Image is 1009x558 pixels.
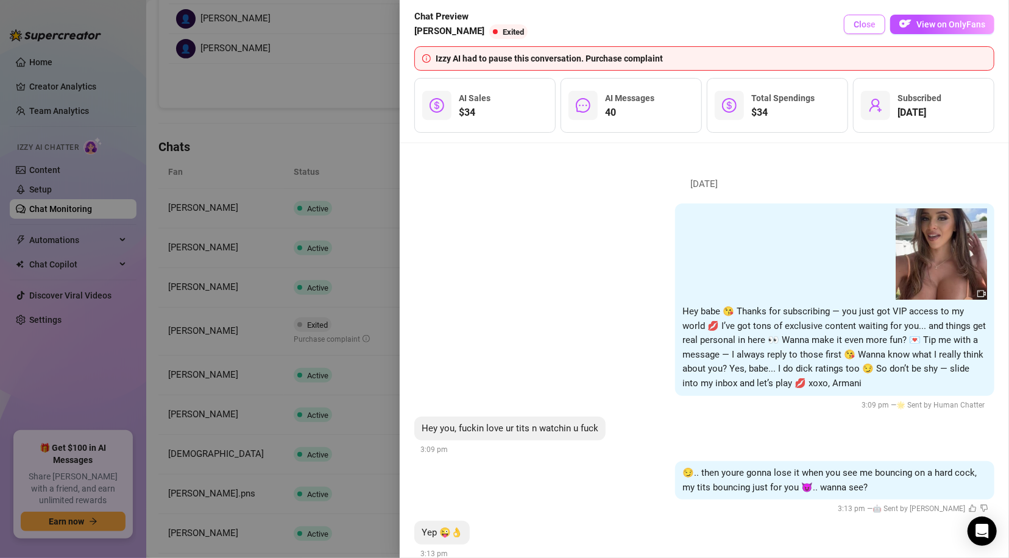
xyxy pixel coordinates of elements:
button: OFView on OnlyFans [890,15,994,34]
span: 3:13 pm — [838,504,988,513]
span: Hey you, fuckin love ur tits n watchin u fuck [422,423,598,434]
span: Subscribed [897,93,941,103]
span: 3:09 pm — [862,401,988,409]
span: [DATE] [897,105,941,120]
span: 3:13 pm [420,549,448,558]
span: AI Sales [459,93,490,103]
span: 3:09 pm [420,445,448,454]
span: message [576,98,590,113]
span: 🤖 Sent by [PERSON_NAME] [873,504,965,513]
img: media [896,208,987,300]
span: Hey babe 😘 Thanks for subscribing — you just got VIP access to my world 💋 I’ve got tons of exclus... [682,306,986,389]
span: Close [854,19,876,29]
span: AI Messages [605,93,654,103]
div: Open Intercom Messenger [968,517,997,546]
span: info-circle [422,54,431,63]
span: View on OnlyFans [916,19,985,29]
span: dollar [430,98,444,113]
span: $34 [459,105,490,120]
span: Total Spendings [751,93,815,103]
span: user-add [868,98,883,113]
span: like [969,504,977,512]
span: Chat Preview [414,10,533,24]
a: OFView on OnlyFans [890,15,994,35]
span: Yep 😜👌 [422,527,462,538]
span: 🌟 Sent by Human Chatter [896,401,985,409]
span: video-camera [977,289,986,298]
span: Exited [503,27,524,37]
button: Close [844,15,885,34]
span: dislike [980,504,988,512]
span: $34 [751,105,815,120]
img: OF [899,18,912,30]
span: 40 [605,105,654,120]
span: [DATE] [682,177,728,192]
span: [PERSON_NAME] [414,24,484,39]
span: dollar [722,98,737,113]
div: Izzy AI had to pause this conversation. Purchase complaint [436,52,986,65]
span: 😏.. then youre gonna lose it when you see me bouncing on a hard cock, my tits bouncing just for y... [682,467,977,493]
